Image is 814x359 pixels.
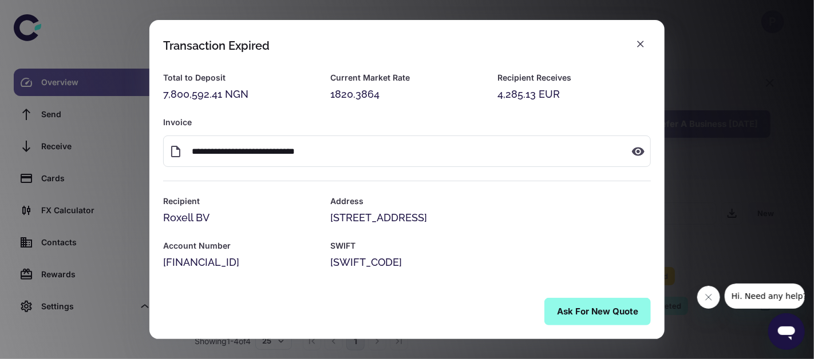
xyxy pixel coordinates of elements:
h6: Recipient Receives [497,71,651,84]
h6: Recipient [163,195,317,208]
button: Ask for New Quote [544,298,651,325]
h6: Current Market Rate [330,71,484,84]
iframe: Message from company [725,284,805,309]
div: [FINANCIAL_ID] [163,254,317,270]
div: 4,285.13 EUR [497,86,651,102]
iframe: Close message [697,286,720,309]
h6: SWIFT [330,240,651,252]
div: Transaction Expired [163,39,270,53]
div: Roxell BV [163,210,317,226]
iframe: Button to launch messaging window [768,313,805,350]
h6: Address [330,195,651,208]
div: [SWIFT_CODE] [330,254,651,270]
span: Hi. Need any help? [7,8,82,17]
h6: Total to Deposit [163,71,317,84]
div: [STREET_ADDRESS] [330,210,651,226]
h6: Account Number [163,240,317,252]
div: 7,800,592.41 NGN [163,86,317,102]
div: 1820.3864 [330,86,484,102]
h6: Invoice [163,116,651,129]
